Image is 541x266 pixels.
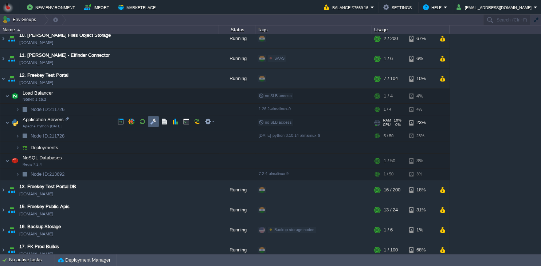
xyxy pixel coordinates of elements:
[22,90,54,96] span: Load Balancer
[274,227,314,232] span: Backup storage nodes
[0,240,6,260] img: AMDAwAAAACH5BAEAAAAALAAAAAABAAEAAAICRAEAOw==
[394,118,401,123] span: 10%
[393,123,401,127] span: 0%
[20,130,30,142] img: AMDAwAAAACH5BAEAAAAALAAAAAABAAEAAAICRAEAOw==
[383,3,414,12] button: Settings
[219,69,255,88] div: Running
[219,25,255,34] div: Status
[409,104,433,115] div: 4%
[19,203,70,210] span: 15. Freekey Public Apis
[22,155,63,160] a: NoSQL DatabasesRedis 7.2.4
[259,94,292,98] span: no SLB access
[409,180,433,200] div: 18%
[7,180,17,200] img: AMDAwAAAACH5BAEAAAAALAAAAAABAAEAAAICRAEAOw==
[409,89,433,103] div: 4%
[118,3,158,12] button: Marketplace
[409,115,433,130] div: 23%
[30,106,66,112] span: 211726
[30,144,59,151] a: Deployments
[384,154,395,168] div: 1 / 50
[19,250,53,258] a: [DOMAIN_NAME]
[3,2,13,13] img: Bitss Techniques
[19,230,53,238] span: [DOMAIN_NAME]
[31,133,49,139] span: Node ID:
[0,180,6,200] img: AMDAwAAAACH5BAEAAAAALAAAAAABAAEAAAICRAEAOw==
[9,254,55,266] div: No active tasks
[10,115,20,130] img: AMDAwAAAACH5BAEAAAAALAAAAAABAAEAAAICRAEAOw==
[219,200,255,220] div: Running
[15,104,20,115] img: AMDAwAAAACH5BAEAAAAALAAAAAABAAEAAAICRAEAOw==
[20,142,30,153] img: AMDAwAAAACH5BAEAAAAALAAAAAABAAEAAAICRAEAOw==
[5,115,9,130] img: AMDAwAAAACH5BAEAAAAALAAAAAABAAEAAAICRAEAOw==
[30,171,66,177] a: Node ID:213692
[409,200,433,220] div: 31%
[1,25,219,34] div: Name
[30,133,66,139] span: 211728
[22,90,54,96] a: Load BalancerNGINX 1.26.2
[19,39,53,46] a: [DOMAIN_NAME]
[409,168,433,180] div: 3%
[259,120,292,124] span: no SLB access
[17,29,20,31] img: AMDAwAAAACH5BAEAAAAALAAAAAABAAEAAAICRAEAOw==
[19,59,53,66] a: [DOMAIN_NAME]
[384,69,398,88] div: 7 / 104
[22,155,63,161] span: NoSQL Databases
[0,220,6,240] img: AMDAwAAAACH5BAEAAAAALAAAAAABAAEAAAICRAEAOw==
[384,220,393,240] div: 1 / 6
[22,117,65,122] a: Application ServersApache Python [DATE]
[7,69,17,88] img: AMDAwAAAACH5BAEAAAAALAAAAAABAAEAAAICRAEAOw==
[15,168,20,180] img: AMDAwAAAACH5BAEAAAAALAAAAAABAAEAAAICRAEAOw==
[409,29,433,48] div: 67%
[259,107,291,111] span: 1.26.2-almalinux-9
[324,3,371,12] button: Balance ₹7569.16
[10,89,20,103] img: AMDAwAAAACH5BAEAAAAALAAAAAABAAEAAAICRAEAOw==
[19,79,53,86] a: [DOMAIN_NAME]
[7,49,17,68] img: AMDAwAAAACH5BAEAAAAALAAAAAABAAEAAAICRAEAOw==
[409,240,433,260] div: 68%
[456,3,534,12] button: [EMAIL_ADDRESS][DOMAIN_NAME]
[58,257,110,264] button: Deployment Manager
[3,15,39,25] button: Env Groups
[409,49,433,68] div: 6%
[0,69,6,88] img: AMDAwAAAACH5BAEAAAAALAAAAAABAAEAAAICRAEAOw==
[256,25,372,34] div: Tags
[19,183,76,190] a: 13. Freekey Test Portal DB
[30,106,66,112] a: Node ID:211726
[15,142,20,153] img: AMDAwAAAACH5BAEAAAAALAAAAAABAAEAAAICRAEAOw==
[384,130,393,142] div: 5 / 50
[383,118,391,123] span: RAM
[384,89,393,103] div: 1 / 4
[19,190,53,198] span: [DOMAIN_NAME]
[19,210,53,218] a: [DOMAIN_NAME]
[84,3,111,12] button: Import
[259,133,320,138] span: [DATE]-python-3.10.14-almalinux-9
[19,243,59,250] a: 17. FK Prod Builds
[409,69,433,88] div: 10%
[5,154,9,168] img: AMDAwAAAACH5BAEAAAAALAAAAAABAAEAAAICRAEAOw==
[7,200,17,220] img: AMDAwAAAACH5BAEAAAAALAAAAAABAAEAAAICRAEAOw==
[31,171,49,177] span: Node ID:
[19,52,110,59] a: 11. [PERSON_NAME] - Elfinder Connector
[19,72,68,79] a: 12. Freekey Test Portal
[19,32,111,39] a: 10. [PERSON_NAME] Files Object Storage
[30,171,66,177] span: 213692
[384,104,391,115] div: 1 / 4
[219,240,255,260] div: Running
[219,180,255,200] div: Running
[7,29,17,48] img: AMDAwAAAACH5BAEAAAAALAAAAAABAAEAAAICRAEAOw==
[5,89,9,103] img: AMDAwAAAACH5BAEAAAAALAAAAAABAAEAAAICRAEAOw==
[30,133,66,139] a: Node ID:211728
[0,200,6,220] img: AMDAwAAAACH5BAEAAAAALAAAAAABAAEAAAICRAEAOw==
[19,223,61,230] a: 16. Backup Storage
[384,180,400,200] div: 16 / 200
[23,124,62,128] span: Apache Python [DATE]
[10,154,20,168] img: AMDAwAAAACH5BAEAAAAALAAAAAABAAEAAAICRAEAOw==
[20,104,30,115] img: AMDAwAAAACH5BAEAAAAALAAAAAABAAEAAAICRAEAOw==
[219,220,255,240] div: Running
